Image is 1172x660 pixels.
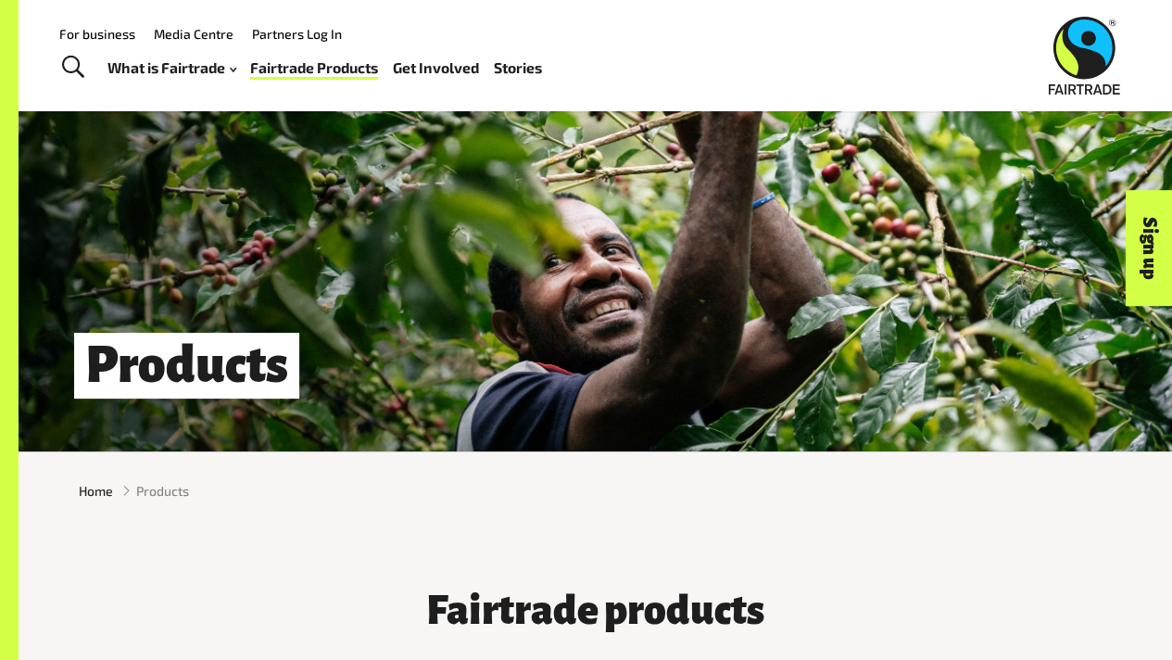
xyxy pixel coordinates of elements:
h1: Products [74,333,299,399]
a: Media Centre [154,26,233,42]
a: Get Involved [393,55,479,81]
a: Stories [494,55,542,81]
h3: Fairtrade products [343,590,849,634]
a: Home [79,481,113,501]
span: Products [136,481,189,501]
a: Fairtrade Products [250,55,378,81]
a: Toggle Search [50,44,95,91]
img: Fairtrade Australia New Zealand logo [1049,17,1120,95]
a: For business [59,26,135,42]
a: What is Fairtrade [107,55,236,81]
a: Partners Log In [252,26,342,42]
